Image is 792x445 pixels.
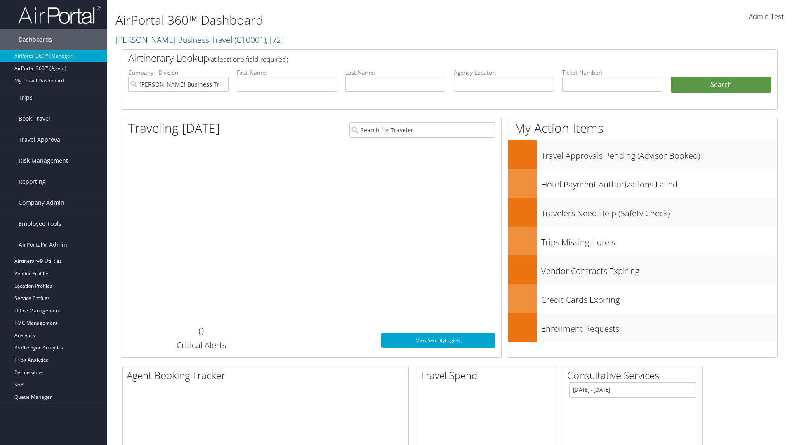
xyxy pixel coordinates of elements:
[541,290,777,306] h3: Credit Cards Expiring
[671,77,771,93] button: Search
[541,261,777,277] h3: Vendor Contracts Expiring
[128,324,274,338] h2: 0
[541,204,777,219] h3: Travelers Need Help (Safety Check)
[349,122,495,138] input: Search for Traveler
[381,333,495,348] a: View SecurityLogic®
[128,51,717,65] h2: Airtinerary Lookup
[508,119,777,137] h1: My Action Items
[508,313,777,342] a: Enrollment Requests
[508,169,777,198] a: Hotel Payment Authorizations Failed
[541,175,777,190] h3: Hotel Payment Authorizations Failed
[234,34,266,45] span: ( C10001 )
[508,198,777,227] a: Travelers Need Help (Safety Check)
[749,4,784,30] a: Admin Test
[128,119,220,137] h1: Traveling [DATE]
[19,171,46,192] span: Reporting
[541,232,777,248] h3: Trips Missing Hotels
[567,368,702,382] h2: Consultative Services
[345,68,445,77] label: Last Name:
[209,55,288,64] span: (at least one field required)
[420,368,556,382] h2: Travel Spend
[18,5,101,25] img: airportal-logo.png
[508,255,777,284] a: Vendor Contracts Expiring
[266,34,284,45] span: , [ 72 ]
[19,87,33,108] span: Trips
[19,192,64,213] span: Company Admin
[128,340,274,351] h3: Critical Alerts
[508,284,777,313] a: Credit Cards Expiring
[749,12,784,21] span: Admin Test
[562,68,662,77] label: Ticket Number:
[541,319,777,335] h3: Enrollment Requests
[127,368,408,382] h2: Agent Booking Tracker
[19,213,61,234] span: Employee Tools
[19,150,68,171] span: Risk Management
[19,108,50,129] span: Book Travel
[19,129,62,150] span: Travel Approval
[508,227,777,255] a: Trips Missing Hotels
[128,68,229,77] label: Company - Division:
[19,29,52,50] span: Dashboards
[115,34,284,45] a: [PERSON_NAME] Business Travel
[454,68,554,77] label: Agency Locator:
[115,12,561,29] h1: AirPortal 360™ Dashboard
[237,68,337,77] label: First Name:
[19,234,67,255] span: AirPortal® Admin
[541,146,777,162] h3: Travel Approvals Pending (Advisor Booked)
[508,140,777,169] a: Travel Approvals Pending (Advisor Booked)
